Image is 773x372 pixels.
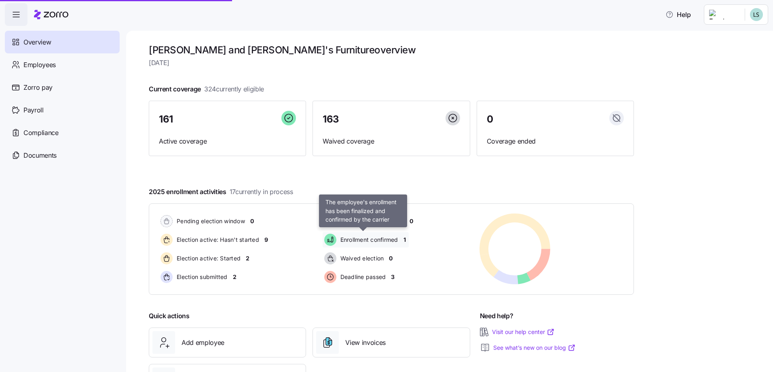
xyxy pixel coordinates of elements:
span: Election active: Hasn't started [174,236,259,244]
span: 0 [487,114,493,124]
span: 324 currently eligible [204,84,264,94]
span: Coverage ended [487,136,624,146]
span: 9 [264,236,268,244]
span: Election active: Started [174,254,241,262]
span: Quick actions [149,311,190,321]
span: 2025 enrollment activities [149,187,293,197]
span: Active coverage [159,136,296,146]
a: Employees [5,53,120,76]
span: Documents [23,150,57,161]
span: Election submitted [174,273,228,281]
span: Payroll [23,105,44,115]
span: Add employee [182,338,224,348]
span: 2 [246,254,249,262]
a: Zorro pay [5,76,120,99]
a: Visit our help center [492,328,555,336]
span: Waived coverage [323,136,460,146]
h1: [PERSON_NAME] and [PERSON_NAME]'s Furniture overview [149,44,634,56]
span: [DATE] [149,58,634,68]
span: 3 [391,273,395,281]
span: 0 [389,254,393,262]
span: Pending election window [174,217,245,225]
span: Current coverage [149,84,264,94]
span: Overview [23,37,51,47]
a: Documents [5,144,120,167]
span: 17 currently in process [230,187,293,197]
a: Compliance [5,121,120,144]
span: Deadline passed [338,273,386,281]
span: Compliance [23,128,59,138]
a: Overview [5,31,120,53]
img: Employer logo [709,10,738,19]
span: Employees [23,60,56,70]
span: 163 [323,114,339,124]
span: 2 [233,273,237,281]
img: d552751acb159096fc10a5bc90168bac [750,8,763,21]
span: 0 [410,217,413,225]
span: Help [665,10,691,19]
a: Payroll [5,99,120,121]
span: 161 [159,114,173,124]
span: Enrollment confirmed [338,236,398,244]
span: 0 [250,217,254,225]
span: Zorro pay [23,82,53,93]
button: Help [659,6,697,23]
span: Need help? [480,311,513,321]
span: Waived election [338,254,384,262]
span: View invoices [345,338,386,348]
span: 1 [403,236,406,244]
span: Carrier application sent [338,217,404,225]
a: See what’s new on our blog [493,344,576,352]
